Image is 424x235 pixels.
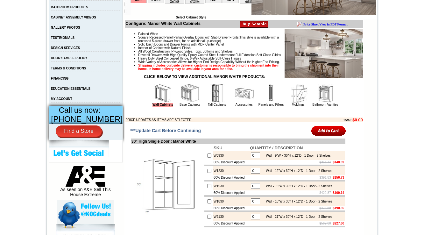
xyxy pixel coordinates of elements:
[213,175,249,180] td: 60% Discount Applied
[51,115,123,124] span: [PHONE_NUMBER]
[311,125,346,136] input: Add to Cart
[263,200,332,203] div: Wall - 18"W x 30"H x 12"D - 1 Door - 2 Shelves
[152,103,173,107] a: Wall Cabinets
[138,43,224,46] span: Solid Birch Doors and Drawer Fronts with MDF Center Panel
[320,160,331,164] s: $351.74
[343,118,351,122] b: Total:
[59,106,101,114] span: Call us now:
[7,1,52,6] a: Price Sheet View in PDF Format
[213,166,249,175] td: W1230
[213,182,249,190] td: W1530
[109,29,129,36] td: [PERSON_NAME] Blue Shaker
[51,56,87,60] a: DOOR SAMPLE POLICY
[51,77,69,80] a: FINANCING
[138,57,241,60] span: Heavy Duty Steel Concealed Hinge, 6-Way Adjustable Soft-Close Hinges
[263,169,332,173] div: Wall - 12"W x 30"H x 12"D - 1 Door - 2 Shelves
[289,84,308,103] img: Moldings
[263,215,332,218] div: Wall - 21"W x 30"H x 12"D - 1 Door - 2 Shelves
[208,103,226,106] a: Tall Cabinets
[250,146,303,150] b: QUANTITY / DESCRIPTION
[153,84,173,103] img: Wall Cabinets
[333,191,344,195] b: $169.14
[213,151,249,160] td: W0930
[214,146,222,150] b: SKU
[285,29,363,78] img: Product Image
[138,32,158,36] span: Painted White
[138,53,281,57] span: Dovetail Drawers with High Quality Epoxy Coated Steel Undermount Full Extension Soft Close Glides
[51,97,72,101] a: MY ACCOUNT
[138,64,279,71] strong: Shipping includes curbside delivery, customer is responsible to bring the shipment into their hom...
[144,75,265,79] strong: CLICK BELOW TO VIEW ADDITIONAL MANOR WHITE PRODUCTS:
[51,16,96,19] a: CABINET ASSEMBLY VIDEOS
[236,103,253,106] a: Accessories
[213,190,249,195] td: 60% Discount Applied
[352,117,363,122] b: $0.00
[138,60,279,64] span: Wide Variety of Accessories Allows for Higher End Design Capability Without the Higher End Pricing.
[208,84,227,103] img: Tall Cabinets
[51,87,90,90] a: EDUCATION ESSENTIALS
[138,46,191,50] span: Interior of Cabinet with Natural Finish
[213,212,249,221] td: W2130
[333,206,344,210] b: $190.35
[51,67,86,70] a: TERMS & CONDITIONS
[55,29,74,36] td: [PERSON_NAME] White Shaker
[131,139,345,144] td: 30" High Single Door : Manor White
[316,84,335,103] img: Bathroom Vanities
[125,117,308,122] td: PRICE UPDATES AS ITEMS ARE SELECTED
[34,29,54,36] td: [PERSON_NAME] Yellow Walnut
[213,221,249,226] td: 60% Discount Applied
[213,160,249,165] td: 60% Discount Applied
[213,206,249,210] td: 60% Discount Applied
[320,222,331,225] s: $569.00
[138,36,279,43] span: (This style is available with a recessed 5-piece drawer front, for an additional up-charge)
[138,50,232,53] span: All Wood Construction, Plywood Sides, Tops, Bottoms and Shelves
[131,150,203,222] img: 30'' High Single Door
[313,103,338,106] a: Bathroom Vanities
[333,160,344,164] b: $140.69
[51,26,80,29] a: GALLERY PHOTOS
[213,197,249,206] td: W1830
[320,191,331,195] s: $422.87
[138,36,279,43] span: Square Recessed Panel Partial Overlay Doors with Slab Drawer Fronts
[263,184,332,188] div: Wall - 15"W x 30"H x 12"D - 1 Door - 2 Shelves
[262,84,281,103] img: Panels and Fillers
[1,2,6,7] img: pdf.png
[130,128,201,133] span: ***Update Cart Before Continuing
[235,84,254,103] img: Accessories
[292,103,304,106] a: Moldings
[320,176,331,179] s: $391.83
[320,206,331,210] s: $475.89
[176,16,206,19] b: Select Cabinet Style
[17,29,33,35] td: Alabaster Shaker
[180,103,200,106] a: Base Cabinets
[7,3,52,6] b: Price Sheet View in PDF Format
[51,46,80,50] a: DESIGN SERVICES
[180,84,200,103] img: Base Cabinets
[75,29,91,35] td: Baycreek Gray
[263,154,330,157] div: Wall - 9"W x 30"H x 12"D - 1 Door - 2 Shelves
[258,103,284,106] a: Panels and Fillers
[92,29,108,35] td: Bellmonte Maple
[51,5,88,9] a: BATHROOM PRODUCTS
[125,21,201,26] b: Configure: Manor White Wall Cabinets
[333,176,344,179] b: $156.73
[57,166,114,200] div: As seen on A&E Sell This House Extreme
[56,125,102,137] a: Find a Store
[333,222,344,225] b: $227.60
[51,36,74,39] a: TESTIMONIALS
